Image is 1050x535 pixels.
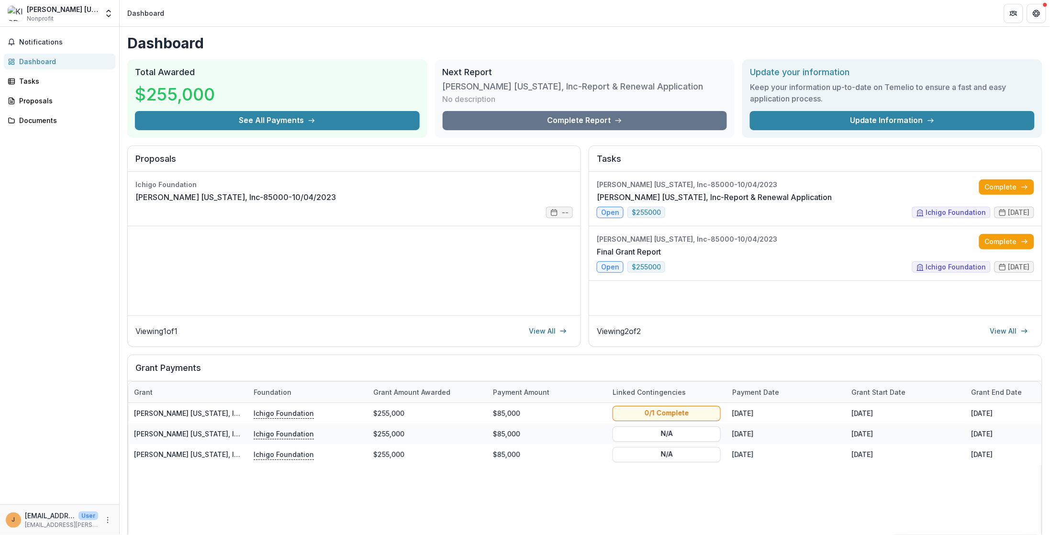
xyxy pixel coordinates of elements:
div: Foundation [248,387,297,397]
button: N/A [613,426,721,441]
h2: Grant Payments [135,363,1034,381]
p: Ichigo Foundation [254,408,314,418]
div: [DATE] [846,444,966,465]
div: Grant start date [846,387,912,397]
div: Foundation [248,382,368,402]
h2: Next Report [443,67,727,78]
a: Proposals [4,93,115,109]
div: $85,000 [487,444,607,465]
div: Dashboard [127,8,164,18]
a: View All [984,323,1034,339]
button: Get Help [1027,4,1046,23]
div: Linked Contingencies [607,382,726,402]
button: N/A [613,446,721,462]
div: [DATE] [726,424,846,444]
div: Grant end date [966,387,1028,397]
a: View All [523,323,573,339]
div: Grant amount awarded [368,387,456,397]
div: $85,000 [487,403,607,424]
a: Tasks [4,73,115,89]
div: $255,000 [368,403,487,424]
div: $85,000 [487,424,607,444]
button: Open entity switcher [102,4,115,23]
div: Payment date [726,382,846,402]
a: [PERSON_NAME] [US_STATE], Inc-85000-10/04/2023 [134,450,308,458]
div: jperez-taveras@kippnyc.org [12,517,15,523]
span: Notifications [19,38,112,46]
h2: Tasks [597,154,1034,172]
div: [DATE] [726,403,846,424]
div: Grant amount awarded [368,382,487,402]
div: [PERSON_NAME] [US_STATE], Inc [27,4,98,14]
h2: Update your information [750,67,1035,78]
a: [PERSON_NAME] [US_STATE], Inc-85000-10/04/2023 [134,430,308,438]
div: Grant start date [846,382,966,402]
p: Viewing 2 of 2 [597,325,641,337]
a: [PERSON_NAME] [US_STATE], Inc-85000-10/04/2023 [135,191,336,203]
nav: breadcrumb [123,6,168,20]
div: Payment Amount [487,382,607,402]
a: Dashboard [4,54,115,69]
button: Partners [1004,4,1023,23]
span: Nonprofit [27,14,54,23]
div: Proposals [19,96,108,106]
div: Payment Amount [487,387,555,397]
button: Notifications [4,34,115,50]
h3: Keep your information up-to-date on Temelio to ensure a fast and easy application process. [750,81,1035,104]
p: [EMAIL_ADDRESS][PERSON_NAME][DOMAIN_NAME] [25,521,98,529]
a: Complete [979,179,1034,195]
p: No description [443,93,496,105]
h3: [PERSON_NAME] [US_STATE], Inc-Report & Renewal Application [443,81,704,92]
a: Update Information [750,111,1035,130]
div: Dashboard [19,56,108,67]
h3: $255,000 [135,81,215,107]
div: Documents [19,115,108,125]
a: Documents [4,112,115,128]
div: Payment date [726,387,785,397]
a: [PERSON_NAME] [US_STATE], Inc-85000-10/04/2023 [134,409,308,417]
p: Ichigo Foundation [254,449,314,459]
a: Final Grant Report [597,246,661,257]
div: $255,000 [368,444,487,465]
p: User [78,512,98,520]
a: Complete Report [443,111,727,130]
div: Grant [128,382,248,402]
button: See All Payments [135,111,420,130]
h1: Dashboard [127,34,1042,52]
a: [PERSON_NAME] [US_STATE], Inc-Report & Renewal Application [597,191,832,203]
h2: Proposals [135,154,573,172]
p: [EMAIL_ADDRESS][PERSON_NAME][DOMAIN_NAME] [25,511,75,521]
p: Viewing 1 of 1 [135,325,178,337]
div: [DATE] [726,444,846,465]
div: Tasks [19,76,108,86]
div: $255,000 [368,424,487,444]
button: More [102,514,113,526]
div: [DATE] [846,424,966,444]
div: Grant [128,387,158,397]
p: Ichigo Foundation [254,428,314,439]
button: 0/1 Complete [613,405,721,421]
img: KIPP New York, Inc [8,6,23,21]
div: [DATE] [846,403,966,424]
h2: Total Awarded [135,67,420,78]
div: Linked Contingencies [607,387,692,397]
a: Complete [979,234,1034,249]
